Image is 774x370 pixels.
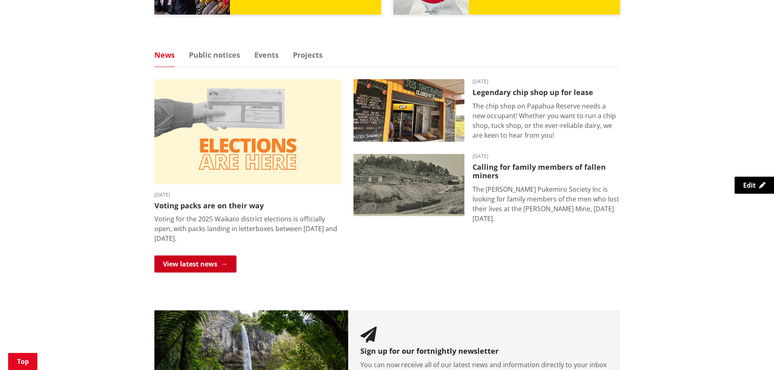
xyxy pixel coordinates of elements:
p: The [PERSON_NAME] Pukemiro Society Inc is looking for family members of the men who lost their li... [473,184,620,223]
h3: Legendary chip shop up for lease [473,88,620,97]
a: A black-and-white historic photograph shows a hillside with trees, small buildings, and cylindric... [353,154,620,223]
a: Outdoor takeaway stand with chalkboard menus listing various foods, like burgers and chips. A fri... [353,79,620,142]
time: [DATE] [473,79,620,84]
img: Jo's takeaways, Papahua Reserve, Raglan [353,79,464,142]
a: View latest news [154,255,236,273]
p: Voting for the 2025 Waikato district elections is officially open, with packs landing in letterbo... [154,214,341,243]
time: [DATE] [473,154,620,159]
a: Public notices [189,51,240,58]
h3: Voting packs are on their way [154,201,341,210]
a: [DATE] Voting packs are on their way Voting for the 2025 Waikato district elections is officially... [154,79,341,243]
a: Projects [293,51,323,58]
img: Glen Afton Mine 1939 [353,154,464,216]
img: Elections are here [154,79,341,184]
time: [DATE] [154,193,341,197]
p: The chip shop on Papahua Reserve needs a new occupant! Whether you want to run a chip shop, tuck ... [473,101,620,140]
h3: Calling for family members of fallen miners [473,163,620,180]
span: Edit [743,181,756,190]
a: News [154,51,175,58]
a: Top [8,353,37,370]
a: Edit [735,177,774,194]
h3: Sign up for our fortnightly newsletter [360,347,608,356]
a: Events [254,51,279,58]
